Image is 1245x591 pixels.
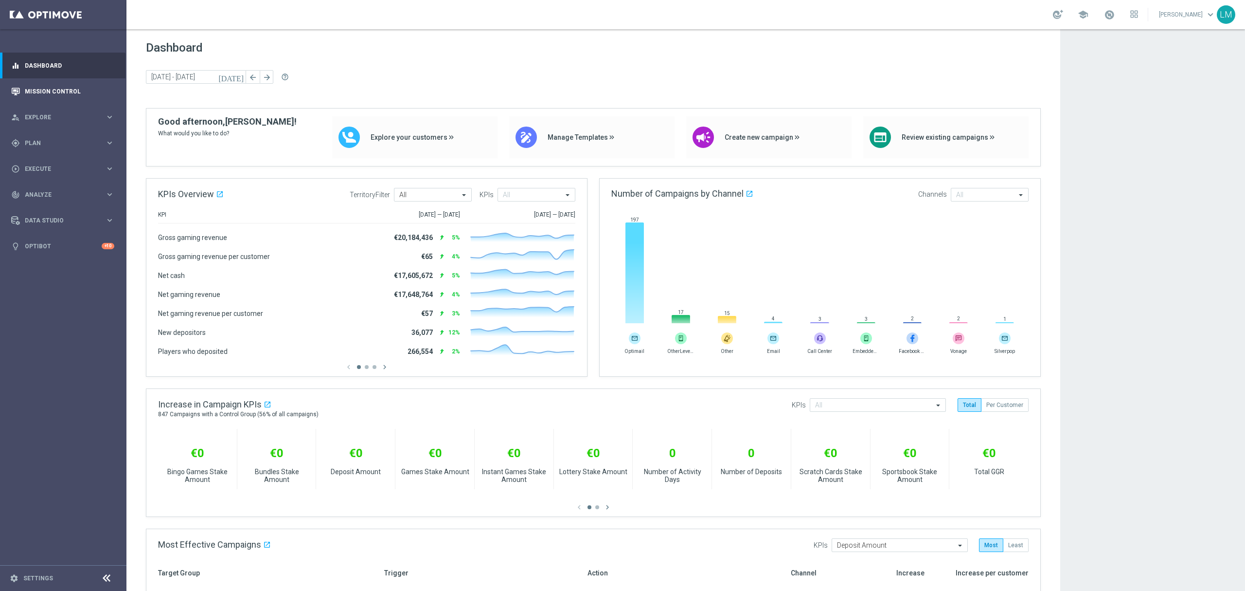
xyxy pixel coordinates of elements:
span: Data Studio [25,218,105,223]
span: Plan [25,140,105,146]
div: Dashboard [11,53,114,78]
button: track_changes Analyze keyboard_arrow_right [11,191,115,199]
i: lightbulb [11,242,20,251]
div: Plan [11,139,105,148]
i: keyboard_arrow_right [105,190,114,199]
a: Settings [23,575,53,581]
div: Explore [11,113,105,122]
div: +10 [102,243,114,249]
div: Mission Control [11,78,114,104]
i: keyboard_arrow_right [105,138,114,148]
span: Execute [25,166,105,172]
div: LM [1217,5,1235,24]
span: Explore [25,114,105,120]
button: gps_fixed Plan keyboard_arrow_right [11,139,115,147]
i: gps_fixed [11,139,20,148]
a: Dashboard [25,53,114,78]
span: Analyze [25,192,105,198]
a: [PERSON_NAME]keyboard_arrow_down [1158,7,1217,22]
i: equalizer [11,61,20,70]
span: school [1078,9,1088,20]
button: lightbulb Optibot +10 [11,242,115,250]
i: keyboard_arrow_right [105,164,114,173]
button: person_search Explore keyboard_arrow_right [11,113,115,121]
i: track_changes [11,190,20,199]
button: Data Studio keyboard_arrow_right [11,217,115,224]
i: keyboard_arrow_right [105,112,114,122]
i: play_circle_outline [11,165,20,173]
div: Data Studio [11,216,105,225]
div: Execute [11,165,105,173]
div: Optibot [11,233,114,259]
div: Analyze [11,190,105,199]
span: keyboard_arrow_down [1205,9,1216,20]
i: keyboard_arrow_right [105,216,114,225]
a: Mission Control [25,78,114,104]
button: play_circle_outline Execute keyboard_arrow_right [11,165,115,173]
i: person_search [11,113,20,122]
button: Mission Control [11,88,115,95]
i: settings [10,574,18,583]
button: equalizer Dashboard [11,62,115,70]
a: Optibot [25,233,102,259]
